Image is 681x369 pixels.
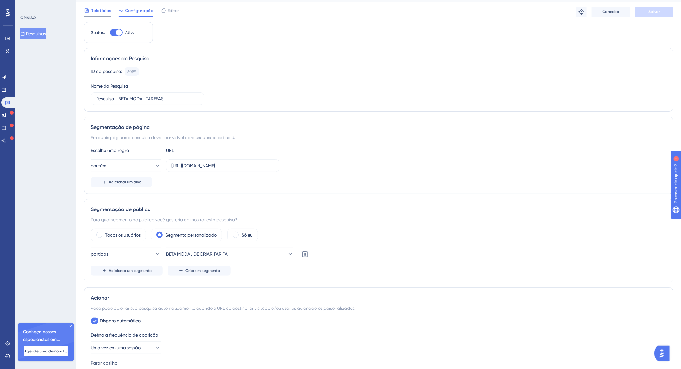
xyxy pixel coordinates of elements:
[185,268,220,273] font: Criar um segmento
[91,206,151,212] font: Segmentação de público
[91,341,161,354] button: Uma vez em uma sessão
[242,232,253,238] font: Só eu
[91,30,105,35] font: Status:
[165,232,217,238] font: Segmento personalizado
[91,8,111,13] font: Relatórios
[91,306,355,311] font: Você pode acionar sua pesquisa automaticamente quando o URL de destino for visitado e/ou usar os ...
[96,95,199,102] input: Digite o nome da sua pesquisa
[127,69,136,74] font: 6089
[648,10,660,14] font: Salvar
[91,217,237,222] font: Para qual segmento do público você gostaria de mostrar esta pesquisa?
[91,345,141,350] font: Uma vez em uma sessão
[91,159,161,172] button: contém
[91,55,149,61] font: Informações da Pesquisa
[168,266,231,276] button: Criar um segmento
[20,16,36,20] font: OPINIÃO
[167,8,179,13] font: Editor
[91,177,152,187] button: Adicionar um alvo
[109,180,141,184] font: Adicionar um alvo
[91,248,161,260] button: partidas
[166,252,228,257] font: BETA MODAL DE CRIAR TARIFA
[105,232,141,238] font: Todos os usuários
[592,7,630,17] button: Cancelar
[125,30,134,35] font: Ativo
[635,7,673,17] button: Salvar
[24,346,68,356] button: Agende uma demonstração
[23,329,60,350] font: Conheça nossos especialistas em integração 🎧
[91,252,108,257] font: partidas
[166,248,293,260] button: BETA MODAL DE CRIAR TARIFA
[125,8,153,13] font: Configuração
[91,266,163,276] button: Adicionar um segmento
[91,83,128,89] font: Nome da Pesquisa
[91,360,117,365] font: Parar gatilho
[166,148,174,153] font: URL
[654,344,673,363] iframe: Iniciador do Assistente de IA do UserGuiding
[100,318,141,323] font: Disparo automático
[26,31,46,36] font: Pesquisas
[603,10,619,14] font: Cancelar
[24,349,75,353] font: Agende uma demonstração
[91,69,122,74] font: ID da pesquisa:
[15,3,55,8] font: Precisar de ajuda?
[91,163,106,168] font: contém
[91,332,158,337] font: Defina a frequência de aparição
[59,4,61,7] font: 1
[91,148,129,153] font: Escolha uma regra
[91,124,150,130] font: Segmentação de página
[20,28,46,39] button: Pesquisas
[91,135,235,140] font: Em quais páginas a pesquisa deve ficar visível para seus usuários finais?
[91,295,109,301] font: Acionar
[171,162,274,169] input: seusite.com/caminho
[109,268,152,273] font: Adicionar um segmento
